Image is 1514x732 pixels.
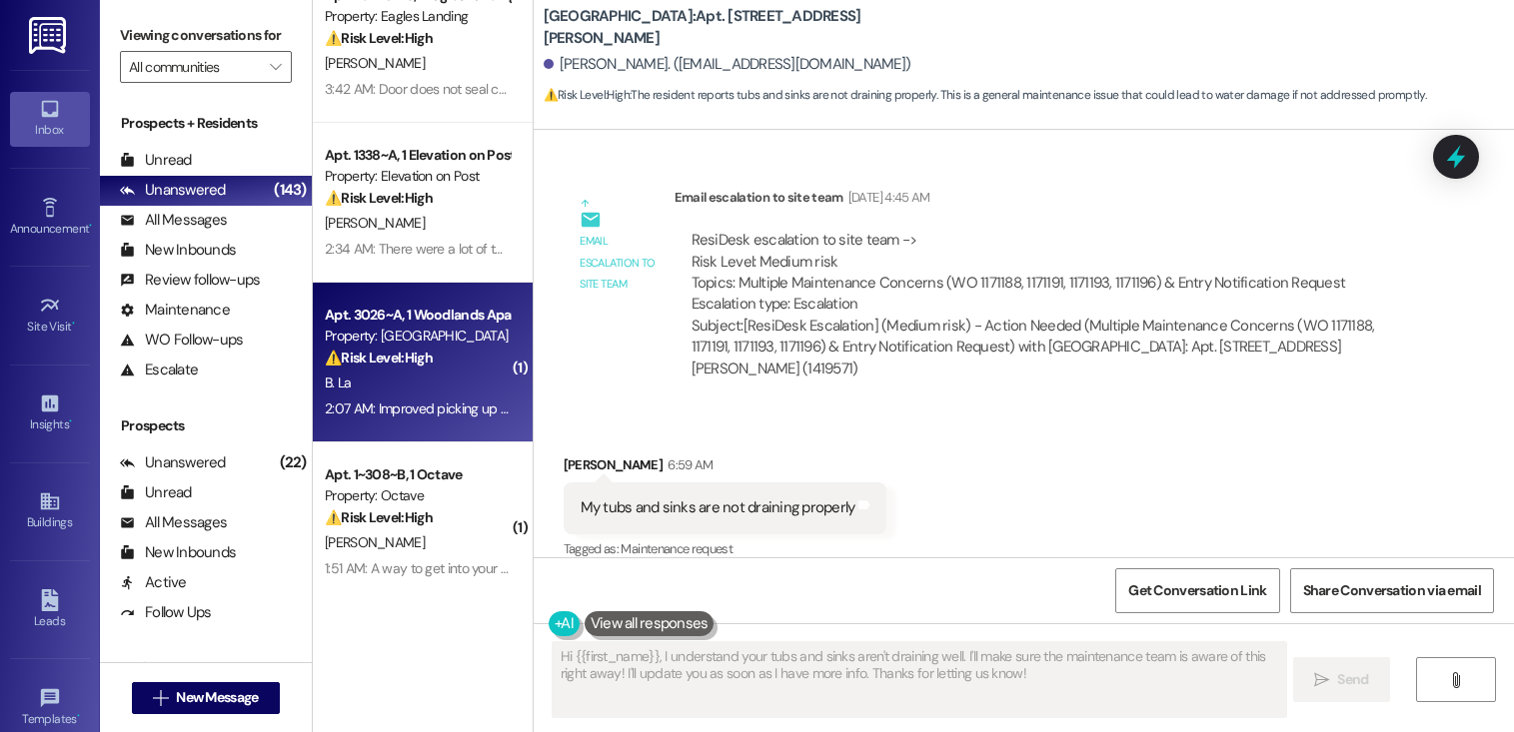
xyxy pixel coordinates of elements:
span: New Message [176,687,258,708]
img: ResiDesk Logo [29,17,70,54]
div: Property: Eagles Landing [325,6,510,27]
input: All communities [129,51,260,83]
div: Apt. 1338~A, 1 Elevation on Post [325,145,510,166]
div: Property: [GEOGRAPHIC_DATA] [325,326,510,347]
span: [PERSON_NAME] [325,214,425,232]
strong: ⚠️ Risk Level: High [544,87,630,103]
a: Buildings [10,484,90,538]
div: New Inbounds [120,240,236,261]
span: Send [1337,669,1368,690]
div: [PERSON_NAME]. ([EMAIL_ADDRESS][DOMAIN_NAME]) [544,54,911,75]
i:  [1448,672,1463,688]
strong: ⚠️ Risk Level: High [325,189,433,207]
span: Share Conversation via email [1303,580,1481,601]
div: Escalate [120,360,198,380]
div: [DATE] 4:45 AM [843,187,930,208]
div: Prospects + Residents [100,113,312,134]
strong: ⚠️ Risk Level: High [325,349,433,366]
div: Follow Ups [120,602,212,623]
div: Active [120,572,187,593]
button: Share Conversation via email [1290,568,1494,613]
strong: ⚠️ Risk Level: High [325,29,433,47]
div: 3:42 AM: Door does not seal correctly you can see light [325,80,644,98]
span: : The resident reports tubs and sinks are not draining properly. This is a general maintenance is... [544,85,1427,106]
div: All Messages [120,512,227,533]
div: Apt. 1~308~B, 1 Octave [325,464,510,485]
a: Insights • [10,386,90,440]
div: Residents [100,657,312,678]
div: Prospects [100,415,312,436]
div: ResiDesk escalation to site team -> Risk Level: Medium risk Topics: Multiple Maintenance Concerns... [692,230,1399,316]
i:  [1314,672,1329,688]
div: Property: Octave [325,485,510,506]
div: All Messages [120,210,227,231]
button: Send [1293,657,1390,702]
i:  [270,59,281,75]
div: Subject: [ResiDesk Escalation] (Medium risk) - Action Needed (Multiple Maintenance Concerns (WO 1... [692,316,1399,379]
span: Maintenance request [621,540,733,557]
div: New Inbounds [120,542,236,563]
span: • [69,414,72,428]
div: Review follow-ups [120,270,260,291]
span: • [72,317,75,331]
div: [PERSON_NAME] [564,454,887,482]
div: (143) [269,175,311,206]
span: [PERSON_NAME] [325,54,425,72]
span: • [89,219,92,233]
i:  [153,690,168,706]
strong: ⚠️ Risk Level: High [325,508,433,526]
span: [PERSON_NAME] [325,533,425,551]
span: B. La [325,373,352,391]
button: Get Conversation Link [1115,568,1279,613]
div: Unanswered [120,452,226,473]
a: Inbox [10,92,90,146]
div: 1:51 AM: A way to get into your room if you arrive after the leasing office closed [325,559,774,577]
a: Site Visit • [10,289,90,343]
b: [GEOGRAPHIC_DATA]: Apt. [STREET_ADDRESS][PERSON_NAME] [544,6,943,49]
button: New Message [132,682,280,714]
div: Email escalation to site team [580,231,658,295]
div: Maintenance [120,300,230,321]
div: WO Follow-ups [120,330,243,351]
a: Leads [10,583,90,637]
span: • [77,709,80,723]
div: My tubs and sinks are not draining properly [581,497,855,518]
div: Property: Elevation on Post [325,166,510,187]
div: 6:59 AM [663,454,713,475]
div: Email escalation to site team [675,187,1416,215]
span: Get Conversation Link [1128,580,1266,601]
div: Unread [120,482,192,503]
label: Viewing conversations for [120,20,292,51]
div: Unanswered [120,180,226,201]
div: Apt. 3026~A, 1 Woodlands Apartments 721 [325,305,510,326]
div: Tagged as: [564,534,887,563]
div: (22) [275,447,312,478]
div: Unread [120,150,192,171]
textarea: Hi {{first_name}}, I understand your tubs and sinks aren't draining well. I'll make sure the main... [553,642,1286,717]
